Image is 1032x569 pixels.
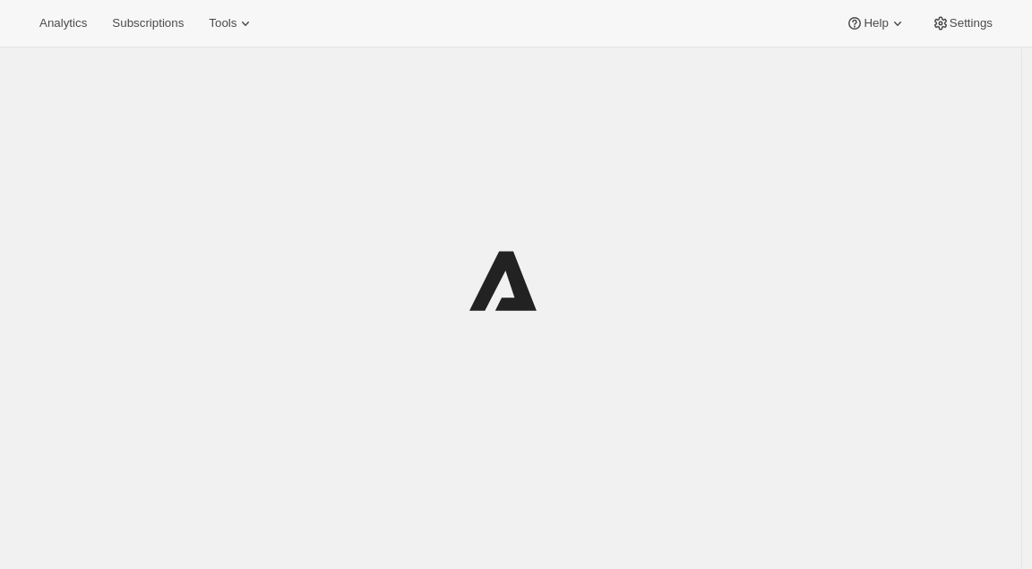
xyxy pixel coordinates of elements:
button: Analytics [29,11,98,36]
span: Analytics [39,16,87,30]
span: Tools [209,16,236,30]
button: Settings [921,11,1003,36]
button: Help [835,11,916,36]
button: Tools [198,11,265,36]
span: Subscriptions [112,16,184,30]
span: Settings [950,16,993,30]
span: Help [864,16,888,30]
button: Subscriptions [101,11,194,36]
